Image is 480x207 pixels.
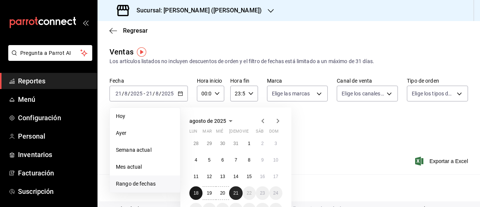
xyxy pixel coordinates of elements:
input: -- [124,91,128,97]
img: Tooltip marker [137,47,146,57]
button: 16 de agosto de 2025 [256,170,269,183]
button: 14 de agosto de 2025 [229,170,242,183]
span: Facturación [18,168,91,178]
abbr: 18 de agosto de 2025 [193,190,198,196]
span: / [128,91,130,97]
button: Regresar [109,27,148,34]
abbr: 2 de agosto de 2025 [261,141,264,146]
label: Hora fin [230,78,258,83]
button: 7 de agosto de 2025 [229,153,242,167]
button: 12 de agosto de 2025 [202,170,216,183]
abbr: miércoles [216,129,223,137]
span: / [153,91,155,97]
span: Hoy [116,112,174,120]
span: Suscripción [18,186,91,196]
input: ---- [161,91,174,97]
span: agosto de 2025 [189,118,226,124]
span: Elige las marcas [272,90,310,97]
h3: Sucursal: [PERSON_NAME] ([PERSON_NAME]) [130,6,262,15]
span: Reportes [18,76,91,86]
button: 10 de agosto de 2025 [269,153,282,167]
button: agosto de 2025 [189,116,235,125]
abbr: 7 de agosto de 2025 [235,157,237,163]
abbr: 14 de agosto de 2025 [233,174,238,179]
abbr: 20 de agosto de 2025 [220,190,225,196]
abbr: 30 de julio de 2025 [220,141,225,146]
span: / [159,91,161,97]
span: Ayer [116,129,174,137]
input: -- [146,91,153,97]
button: 11 de agosto de 2025 [189,170,202,183]
button: Pregunta a Parrot AI [8,45,92,61]
button: 24 de agosto de 2025 [269,186,282,200]
button: 19 de agosto de 2025 [202,186,216,200]
label: Marca [267,78,328,83]
abbr: 8 de agosto de 2025 [248,157,250,163]
span: Regresar [123,27,148,34]
div: Ventas [109,46,133,57]
abbr: 3 de agosto de 2025 [274,141,277,146]
button: 13 de agosto de 2025 [216,170,229,183]
button: 18 de agosto de 2025 [189,186,202,200]
abbr: 21 de agosto de 2025 [233,190,238,196]
span: Pregunta a Parrot AI [20,49,81,57]
abbr: 4 de agosto de 2025 [195,157,197,163]
abbr: sábado [256,129,264,137]
button: open_drawer_menu [82,20,88,26]
button: 28 de julio de 2025 [189,137,202,150]
span: Elige los tipos de orden [412,90,454,97]
button: 29 de julio de 2025 [202,137,216,150]
span: - [144,91,145,97]
button: 4 de agosto de 2025 [189,153,202,167]
label: Fecha [109,78,188,83]
abbr: 28 de julio de 2025 [193,141,198,146]
button: 30 de julio de 2025 [216,137,229,150]
abbr: 9 de agosto de 2025 [261,157,264,163]
span: Menú [18,94,91,104]
span: Inventarios [18,150,91,160]
abbr: 1 de agosto de 2025 [248,141,250,146]
button: 22 de agosto de 2025 [243,186,256,200]
abbr: 13 de agosto de 2025 [220,174,225,179]
button: 15 de agosto de 2025 [243,170,256,183]
button: 17 de agosto de 2025 [269,170,282,183]
abbr: 5 de agosto de 2025 [208,157,211,163]
abbr: 12 de agosto de 2025 [207,174,211,179]
span: Rango de fechas [116,180,174,188]
button: 31 de julio de 2025 [229,137,242,150]
label: Tipo de orden [407,78,468,83]
a: Pregunta a Parrot AI [5,54,92,62]
abbr: jueves [229,129,273,137]
span: Mes actual [116,163,174,171]
abbr: domingo [269,129,279,137]
abbr: 24 de agosto de 2025 [273,190,278,196]
abbr: 23 de agosto de 2025 [260,190,265,196]
input: -- [155,91,159,97]
abbr: 19 de agosto de 2025 [207,190,211,196]
button: Exportar a Excel [417,157,468,166]
button: 9 de agosto de 2025 [256,153,269,167]
abbr: 16 de agosto de 2025 [260,174,265,179]
input: -- [115,91,122,97]
button: 23 de agosto de 2025 [256,186,269,200]
span: Semana actual [116,146,174,154]
abbr: viernes [243,129,249,137]
input: ---- [130,91,143,97]
span: Configuración [18,113,91,123]
button: 5 de agosto de 2025 [202,153,216,167]
abbr: martes [202,129,211,137]
label: Canal de venta [337,78,398,83]
div: Los artículos listados no incluyen descuentos de orden y el filtro de fechas está limitado a un m... [109,57,468,65]
abbr: 10 de agosto de 2025 [273,157,278,163]
abbr: 29 de julio de 2025 [207,141,211,146]
button: 8 de agosto de 2025 [243,153,256,167]
abbr: 31 de julio de 2025 [233,141,238,146]
abbr: 15 de agosto de 2025 [247,174,252,179]
abbr: lunes [189,129,197,137]
abbr: 6 de agosto de 2025 [221,157,224,163]
abbr: 17 de agosto de 2025 [273,174,278,179]
button: 1 de agosto de 2025 [243,137,256,150]
button: 6 de agosto de 2025 [216,153,229,167]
